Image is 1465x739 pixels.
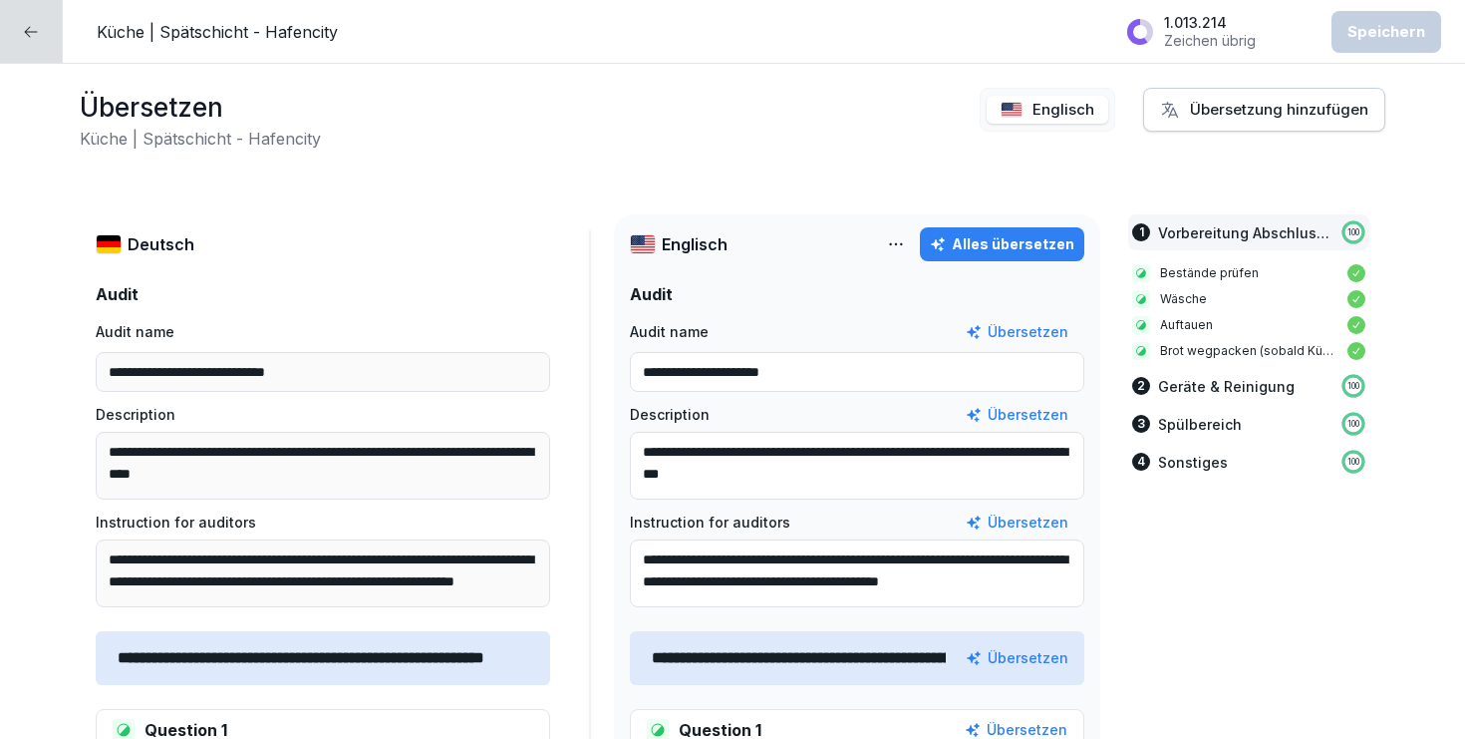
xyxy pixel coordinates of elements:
[1132,223,1150,241] div: 1
[1347,456,1359,468] p: 100
[1347,418,1359,430] p: 100
[630,321,709,343] p: Audit name
[128,232,194,256] p: Deutsch
[1158,414,1242,435] p: Spülbereich
[662,232,728,256] p: Englisch
[1347,226,1359,238] p: 100
[96,234,122,254] img: de.svg
[96,404,175,426] p: Description
[966,647,1068,669] button: Übersetzen
[630,282,1084,306] p: Audit
[966,321,1068,343] button: Übersetzen
[1158,452,1228,473] p: Sonstiges
[1160,264,1337,282] p: Bestände prüfen
[96,321,174,343] p: Audit name
[1032,99,1094,122] p: Englisch
[1132,377,1150,395] div: 2
[1160,342,1337,360] p: Brot wegpacken (sobald Küche geschlossen)
[1164,32,1256,50] p: Zeichen übrig
[1158,376,1295,397] p: Geräte & Reinigung
[1347,21,1425,43] div: Speichern
[1158,222,1331,243] p: Vorbereitung Abschluss (noch im laufenden Betrieb erledigen)
[966,512,1068,534] button: Übersetzen
[97,20,338,44] p: Küche | Spätschicht - Hafencity
[1001,102,1023,118] img: us.svg
[1143,88,1385,132] button: Übersetzung hinzufügen
[1331,11,1441,53] button: Speichern
[80,88,321,127] h1: Übersetzen
[630,512,790,534] p: Instruction for auditors
[966,404,1068,426] button: Übersetzen
[1116,6,1314,57] button: 1.013.214Zeichen übrig
[920,227,1084,261] button: Alles übersetzen
[1132,453,1150,471] div: 4
[630,404,710,426] p: Description
[1160,290,1337,308] p: Wäsche
[1160,99,1368,121] div: Übersetzung hinzufügen
[1164,14,1256,32] p: 1.013.214
[96,512,256,534] p: Instruction for auditors
[1132,415,1150,433] div: 3
[630,234,656,254] img: us.svg
[930,233,1074,255] div: Alles übersetzen
[80,127,321,151] h2: Küche | Spätschicht - Hafencity
[1160,316,1337,334] p: Auftauen
[96,282,550,306] p: Audit
[1347,380,1359,392] p: 100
